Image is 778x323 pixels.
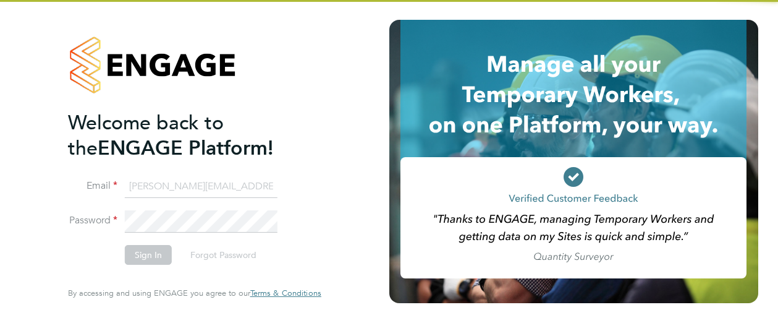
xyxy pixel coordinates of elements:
a: Terms & Conditions [250,288,321,298]
button: Forgot Password [180,245,266,265]
h2: ENGAGE Platform! [68,110,309,161]
span: Welcome back to the [68,111,224,160]
input: Enter your work email... [125,176,277,198]
label: Email [68,179,117,192]
span: By accessing and using ENGAGE you agree to our [68,288,321,298]
span: Terms & Conditions [250,288,321,298]
label: Password [68,214,117,227]
button: Sign In [125,245,172,265]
